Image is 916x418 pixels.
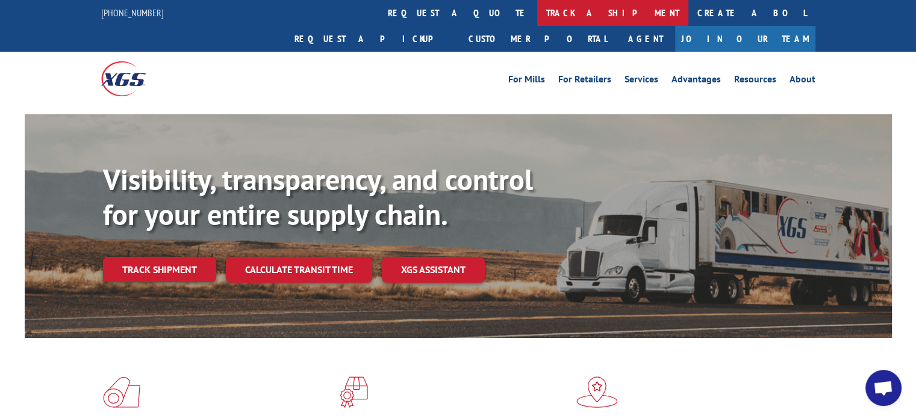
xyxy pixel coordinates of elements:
a: XGS ASSISTANT [382,257,485,283]
a: Calculate transit time [226,257,372,283]
div: Open chat [865,370,902,406]
a: For Mills [508,75,545,88]
img: xgs-icon-total-supply-chain-intelligence-red [103,377,140,408]
a: About [790,75,815,88]
a: Services [625,75,658,88]
a: [PHONE_NUMBER] [101,7,164,19]
a: Agent [616,26,675,52]
a: Resources [734,75,776,88]
a: Request a pickup [285,26,460,52]
img: xgs-icon-focused-on-flooring-red [340,377,368,408]
b: Visibility, transparency, and control for your entire supply chain. [103,161,533,233]
a: For Retailers [558,75,611,88]
a: Advantages [671,75,721,88]
img: xgs-icon-flagship-distribution-model-red [576,377,618,408]
a: Customer Portal [460,26,616,52]
a: Join Our Team [675,26,815,52]
a: Track shipment [103,257,216,282]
